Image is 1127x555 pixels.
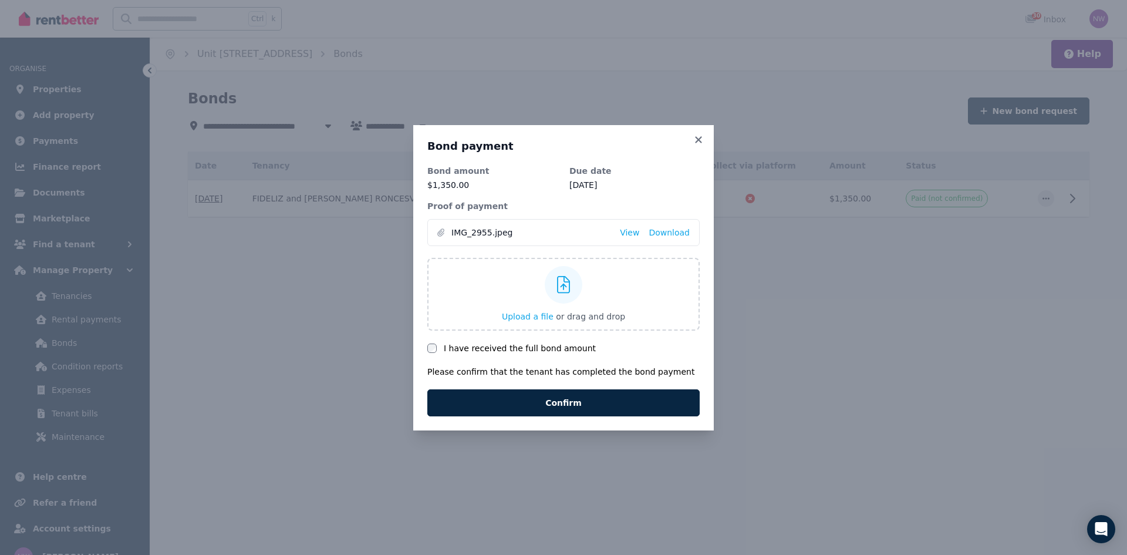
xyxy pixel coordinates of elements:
p: Please confirm that the tenant has completed the bond payment [427,366,700,378]
span: Upload a file [502,312,554,321]
button: Confirm [427,389,700,416]
dt: Due date [569,165,700,177]
p: $1,350.00 [427,179,558,191]
dd: [DATE] [569,179,700,191]
dt: Bond amount [427,165,558,177]
label: I have received the full bond amount [444,342,596,354]
span: or drag and drop [556,312,625,321]
dt: Proof of payment [427,200,700,212]
a: View [620,227,639,238]
a: Download [649,227,690,238]
h3: Bond payment [427,139,700,153]
button: Upload a file or drag and drop [502,311,625,322]
div: Open Intercom Messenger [1087,515,1115,543]
span: IMG_2955.jpeg [451,227,610,238]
